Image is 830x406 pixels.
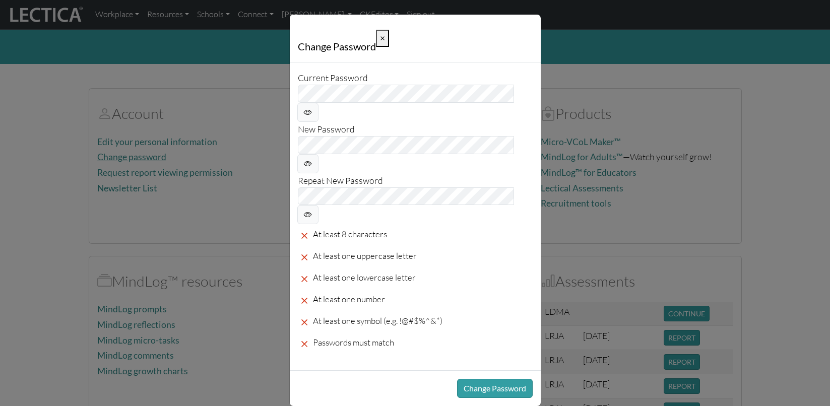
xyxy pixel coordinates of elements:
button: Close [376,30,389,47]
span: At least one lowercase letter [313,272,416,283]
span: At least one symbol (e.g. !@#$%^&*) [313,315,442,326]
h5: Change Password [298,39,376,54]
label: Current Password [298,71,368,85]
span: At least one uppercase letter [313,250,417,261]
span: × [380,33,385,43]
label: New Password [298,122,355,136]
span: At least 8 characters [313,229,387,239]
span: Passwords must match [313,337,394,348]
button: Change Password [457,379,533,398]
label: Repeat New Password [298,173,383,187]
span: At least one number [313,294,385,304]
